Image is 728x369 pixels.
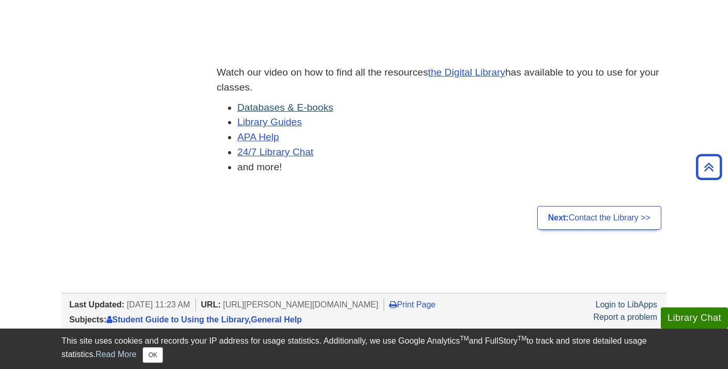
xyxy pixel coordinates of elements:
button: Library Chat [661,307,728,329]
span: Last Updated: [69,300,125,309]
sup: TM [460,335,468,342]
a: the Digital Library [428,67,505,78]
p: Watch our video on how to find all the resources has available to you to use for your classes. [217,65,666,95]
strong: Next: [548,213,569,222]
a: Databases & E-books [237,102,333,113]
a: Login to LibApps [596,300,657,309]
a: APA Help [237,131,279,142]
a: Print Page [389,300,436,309]
sup: TM [518,335,526,342]
a: Report a problem [593,313,657,321]
button: Close [143,347,163,363]
span: URL: [201,300,221,309]
span: , [107,315,302,324]
span: [DATE] 11:23 AM [127,300,190,309]
i: Print Page [389,300,397,308]
div: This site uses cookies and records your IP address for usage statistics. Additionally, we use Goo... [62,335,666,363]
a: Library Guides [237,116,302,127]
li: and more! [237,160,666,175]
a: Next:Contact the Library >> [537,206,661,230]
span: Subjects: [69,315,107,324]
a: 24/7 Library Chat [237,146,313,157]
a: Student Guide to Using the Library [107,315,249,324]
span: [URL][PERSON_NAME][DOMAIN_NAME] [223,300,378,309]
a: Read More [96,350,136,359]
a: Back to Top [692,160,725,174]
a: General Help [251,315,302,324]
